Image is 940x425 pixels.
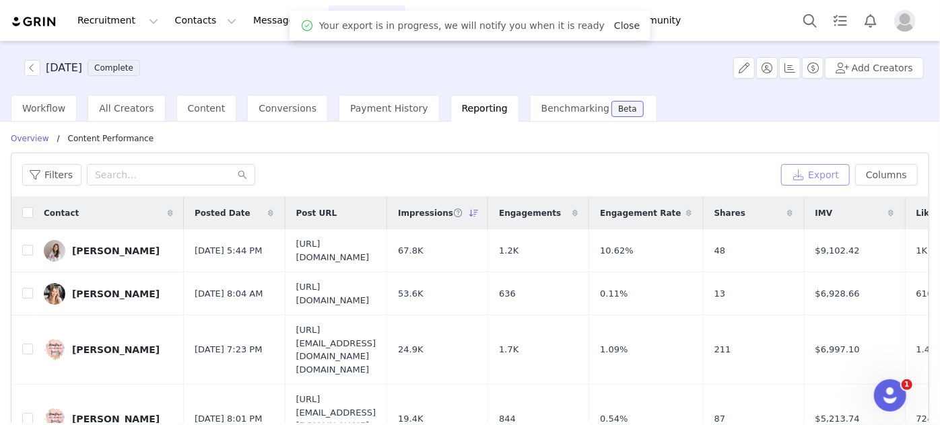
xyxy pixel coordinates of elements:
[195,244,262,258] span: [DATE] 5:44 PM
[296,280,376,307] span: [URL][DOMAIN_NAME]
[24,60,145,76] span: [object Object]
[916,287,933,301] span: 610
[406,5,479,36] button: Content
[99,103,154,114] span: All Creators
[600,244,634,258] span: 10.62%
[44,240,173,262] a: [PERSON_NAME]
[614,20,640,31] a: Close
[886,10,929,32] button: Profile
[69,5,166,36] button: Recruitment
[72,414,160,424] div: [PERSON_NAME]
[350,103,428,114] span: Payment History
[44,283,65,305] img: b29800df-6325-423e-9324-6ae7f3b49734.jpg
[815,287,860,301] span: $6,928.66
[296,323,376,376] span: [URL][EMAIL_ADDRESS][DOMAIN_NAME][DOMAIN_NAME]
[72,344,160,355] div: [PERSON_NAME]
[714,207,745,219] span: Shares
[600,343,628,356] span: 1.09%
[815,343,860,356] span: $6,997.10
[781,164,850,186] button: Export
[825,57,924,79] button: Add Creators
[462,103,508,114] span: Reporting
[894,10,916,32] img: placeholder-profile.jpg
[44,339,65,360] img: b891687c-106e-4ec7-8e74-506674a428ea.jpg
[619,5,696,36] a: Community
[618,105,637,113] div: Beta
[319,19,605,33] span: Your export is in progress, we will notify you when it is ready
[902,379,912,390] span: 1
[916,343,936,356] span: 1.4K
[815,207,833,219] span: IMV
[714,244,726,258] span: 48
[398,207,463,219] span: Impressions
[44,240,65,262] img: 9b8cb0fc-c82b-4835-aba8-964850028de8.jpg
[22,164,81,186] button: Filters
[44,339,173,360] a: [PERSON_NAME]
[714,287,726,301] span: 13
[795,5,825,36] button: Search
[259,103,316,114] span: Conversions
[499,287,516,301] span: 636
[874,379,906,412] iframe: Intercom live chat
[855,164,918,186] button: Columns
[398,343,423,356] span: 24.9K
[57,132,60,145] p: /
[398,287,423,301] span: 53.6K
[600,287,628,301] span: 0.11%
[195,207,250,219] span: Posted Date
[245,5,328,36] button: Messages
[195,343,262,356] span: [DATE] 7:23 PM
[564,5,617,36] a: Brands
[398,244,423,258] span: 67.8K
[499,343,518,356] span: 1.7K
[815,244,860,258] span: $9,102.42
[238,170,247,180] i: icon: search
[87,164,255,186] input: Search...
[46,60,82,76] h3: [DATE]
[600,207,681,219] span: Engagement Rate
[296,237,376,264] span: [URL][DOMAIN_NAME]
[72,288,160,299] div: [PERSON_NAME]
[856,5,885,36] button: Notifications
[22,103,65,114] span: Workflow
[88,60,140,76] span: Complete
[72,245,160,256] div: [PERSON_NAME]
[11,132,49,145] p: Overview
[329,5,405,36] button: Program
[44,207,79,219] span: Contact
[296,207,337,219] span: Post URL
[714,343,731,356] span: 211
[480,5,564,36] button: Reporting
[68,132,154,145] p: content performance
[11,15,58,28] img: grin logo
[499,244,518,258] span: 1.2K
[916,207,940,219] span: Likes
[44,283,173,305] a: [PERSON_NAME]
[167,5,244,36] button: Contacts
[188,103,226,114] span: Content
[916,244,928,258] span: 1K
[499,207,561,219] span: Engagements
[826,5,855,36] a: Tasks
[541,103,609,114] span: Benchmarking
[195,287,263,301] span: [DATE] 8:04 AM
